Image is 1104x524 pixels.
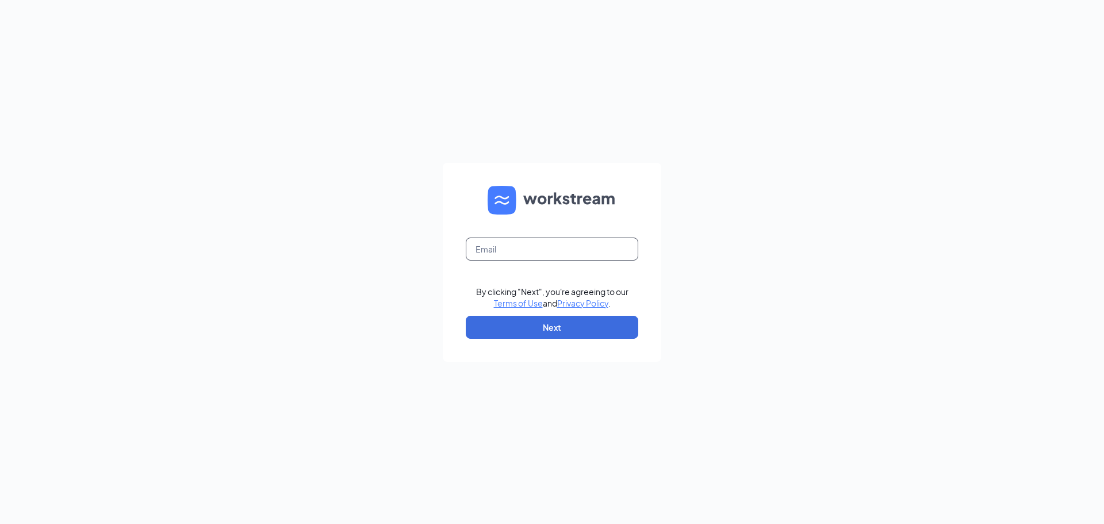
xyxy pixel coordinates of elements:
[476,286,628,309] div: By clicking "Next", you're agreeing to our and .
[488,186,616,215] img: WS logo and Workstream text
[466,238,638,261] input: Email
[494,298,543,308] a: Terms of Use
[557,298,608,308] a: Privacy Policy
[466,316,638,339] button: Next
